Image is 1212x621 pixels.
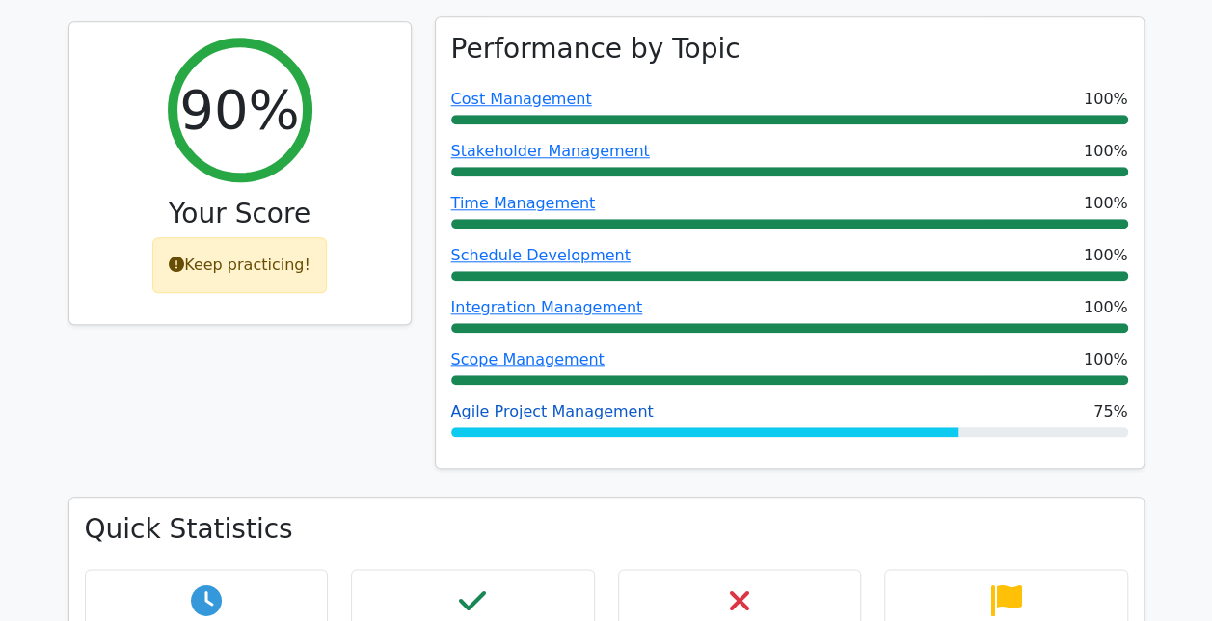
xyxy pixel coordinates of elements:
[1084,88,1128,111] span: 100%
[451,402,654,420] a: Agile Project Management
[451,90,592,108] a: Cost Management
[1084,296,1128,319] span: 100%
[451,350,605,368] a: Scope Management
[1084,244,1128,267] span: 100%
[451,142,650,160] a: Stakeholder Management
[152,237,327,293] div: Keep practicing!
[451,33,741,66] h3: Performance by Topic
[451,298,643,316] a: Integration Management
[85,513,1128,546] h3: Quick Statistics
[1093,400,1128,423] span: 75%
[179,77,299,142] h2: 90%
[1084,192,1128,215] span: 100%
[1084,348,1128,371] span: 100%
[451,194,596,212] a: Time Management
[451,246,631,264] a: Schedule Development
[85,198,395,230] h3: Your Score
[1084,140,1128,163] span: 100%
